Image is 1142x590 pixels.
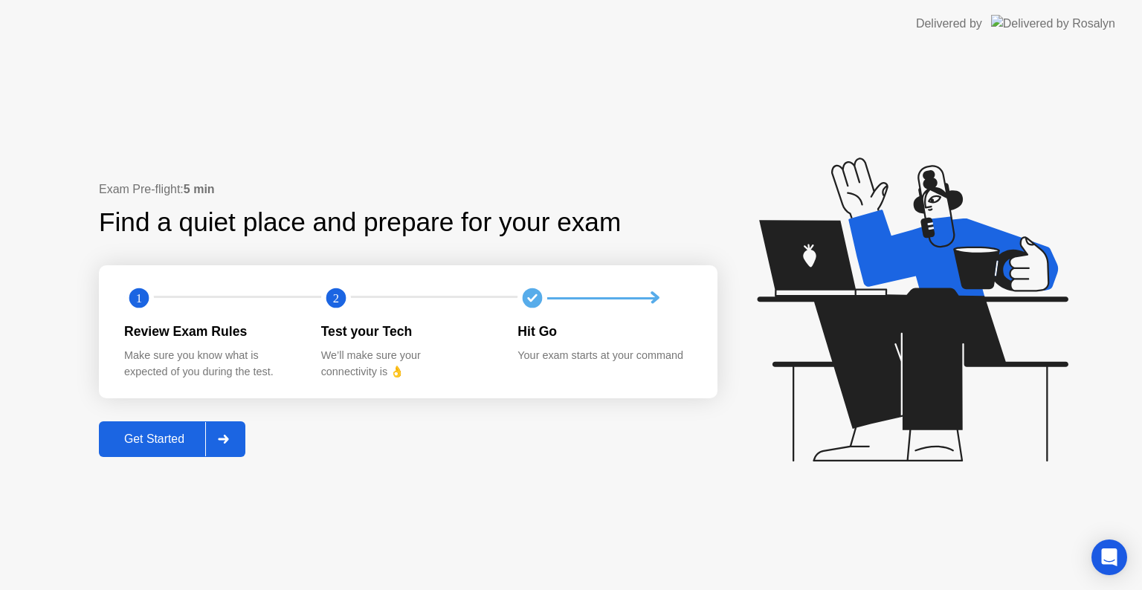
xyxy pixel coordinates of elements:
[517,322,691,341] div: Hit Go
[103,432,205,446] div: Get Started
[99,421,245,457] button: Get Started
[333,291,339,305] text: 2
[321,348,494,380] div: We’ll make sure your connectivity is 👌
[916,15,982,33] div: Delivered by
[99,181,717,198] div: Exam Pre-flight:
[136,291,142,305] text: 1
[99,203,623,242] div: Find a quiet place and prepare for your exam
[184,183,215,195] b: 5 min
[517,348,691,364] div: Your exam starts at your command
[321,322,494,341] div: Test your Tech
[991,15,1115,32] img: Delivered by Rosalyn
[124,348,297,380] div: Make sure you know what is expected of you during the test.
[124,322,297,341] div: Review Exam Rules
[1091,539,1127,575] div: Open Intercom Messenger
